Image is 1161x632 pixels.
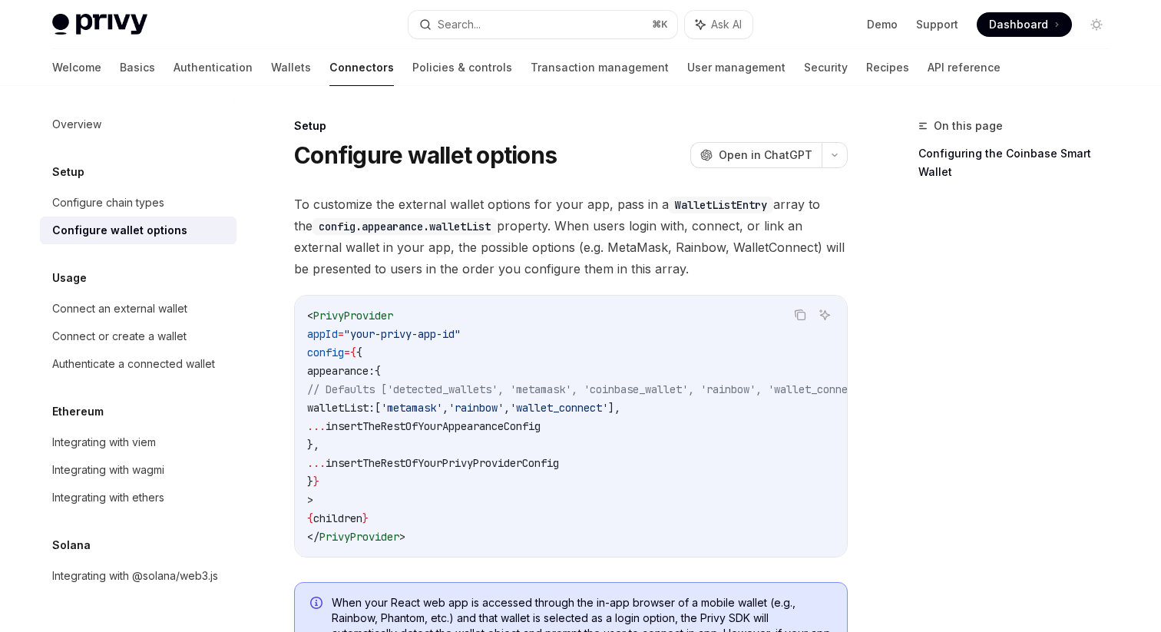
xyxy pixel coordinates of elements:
[326,456,559,470] span: insertTheRestOfYourPrivyProviderConfig
[652,18,668,31] span: ⌘ K
[375,364,381,378] span: {
[271,49,311,86] a: Wallets
[399,530,405,544] span: >
[294,118,848,134] div: Setup
[174,49,253,86] a: Authentication
[307,382,872,396] span: // Defaults ['detected_wallets', 'metamask', 'coinbase_wallet', 'rainbow', 'wallet_connect']
[408,11,677,38] button: Search...⌘K
[608,401,620,415] span: ],
[356,346,362,359] span: {
[866,49,909,86] a: Recipes
[685,11,752,38] button: Ask AI
[916,17,958,32] a: Support
[804,49,848,86] a: Security
[40,295,237,323] a: Connect an external wallet
[307,364,375,378] span: appearance:
[711,17,742,32] span: Ask AI
[40,484,237,511] a: Integrating with ethers
[52,299,187,318] div: Connect an external wallet
[344,346,350,359] span: =
[690,142,822,168] button: Open in ChatGPT
[442,401,448,415] span: ,
[438,15,481,34] div: Search...
[40,217,237,244] a: Configure wallet options
[928,49,1001,86] a: API reference
[52,488,164,507] div: Integrating with ethers
[52,355,215,373] div: Authenticate a connected wallet
[362,511,369,525] span: }
[531,49,669,86] a: Transaction management
[52,461,164,479] div: Integrating with wagmi
[52,163,84,181] h5: Setup
[307,309,313,323] span: <
[504,401,510,415] span: ,
[307,456,326,470] span: ...
[313,511,362,525] span: children
[669,197,773,213] code: WalletListEntry
[448,401,504,415] span: 'rainbow'
[40,189,237,217] a: Configure chain types
[307,475,313,488] span: }
[310,597,326,612] svg: Info
[52,221,187,240] div: Configure wallet options
[307,419,326,433] span: ...
[977,12,1072,37] a: Dashboard
[40,350,237,378] a: Authenticate a connected wallet
[375,401,381,415] span: [
[307,401,375,415] span: walletList:
[350,346,356,359] span: {
[307,530,319,544] span: </
[40,562,237,590] a: Integrating with @solana/web3.js
[52,269,87,287] h5: Usage
[313,218,497,235] code: config.appearance.walletList
[52,49,101,86] a: Welcome
[52,115,101,134] div: Overview
[294,141,557,169] h1: Configure wallet options
[313,475,319,488] span: }
[329,49,394,86] a: Connectors
[510,401,608,415] span: 'wallet_connect'
[319,530,399,544] span: PrivyProvider
[307,493,313,507] span: >
[790,305,810,325] button: Copy the contents from the code block
[344,327,461,341] span: "your-privy-app-id"
[307,346,344,359] span: config
[307,327,338,341] span: appId
[52,433,156,452] div: Integrating with viem
[719,147,812,163] span: Open in ChatGPT
[326,419,541,433] span: insertTheRestOfYourAppearanceConfig
[40,456,237,484] a: Integrating with wagmi
[307,438,319,452] span: },
[412,49,512,86] a: Policies & controls
[687,49,786,86] a: User management
[52,536,91,554] h5: Solana
[52,327,187,346] div: Connect or create a wallet
[40,111,237,138] a: Overview
[52,14,147,35] img: light logo
[313,309,393,323] span: PrivyProvider
[52,402,104,421] h5: Ethereum
[1084,12,1109,37] button: Toggle dark mode
[52,567,218,585] div: Integrating with @solana/web3.js
[381,401,442,415] span: 'metamask'
[120,49,155,86] a: Basics
[307,511,313,525] span: {
[867,17,898,32] a: Demo
[40,429,237,456] a: Integrating with viem
[52,194,164,212] div: Configure chain types
[918,141,1121,184] a: Configuring the Coinbase Smart Wallet
[338,327,344,341] span: =
[815,305,835,325] button: Ask AI
[40,323,237,350] a: Connect or create a wallet
[294,194,848,280] span: To customize the external wallet options for your app, pass in a array to the property. When user...
[989,17,1048,32] span: Dashboard
[934,117,1003,135] span: On this page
